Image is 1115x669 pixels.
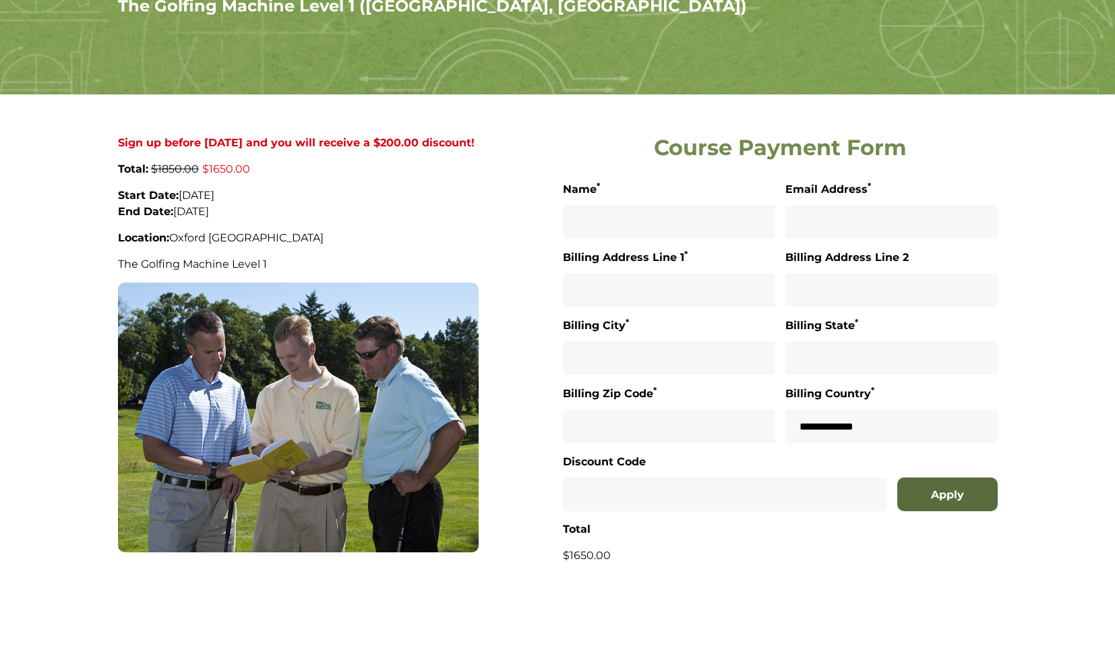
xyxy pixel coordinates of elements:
[563,523,591,535] strong: Total
[118,231,169,244] strong: Location:
[563,584,998,595] iframe: Secure card payment input frame
[563,181,600,198] label: Name
[202,163,250,175] span: $1650.00
[897,477,998,511] button: Apply
[563,548,998,564] p: $1650.00
[563,616,766,667] iframe: Widget containing checkbox for hCaptcha security challenge
[118,256,479,272] p: The Golfing Machine Level 1
[118,136,475,149] strong: Sign up before [DATE] and you will receive a $200.00 discount!
[151,163,199,175] span: $1850.00
[118,205,173,218] strong: End Date:
[118,230,479,246] p: Oxford [GEOGRAPHIC_DATA]
[785,181,871,198] label: Email Address
[118,189,179,202] strong: Start Date:
[118,163,148,175] strong: Total:
[118,187,479,220] p: [DATE] [DATE]
[785,317,858,334] label: Billing State
[563,385,657,403] label: Billing Zip Code
[563,249,688,266] label: Billing Address Line 1
[563,317,629,334] label: Billing City
[563,135,998,161] h2: Course Payment Form
[785,249,909,266] label: Billing Address Line 2
[785,385,874,403] label: Billing Country
[563,453,646,471] label: Discount Code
